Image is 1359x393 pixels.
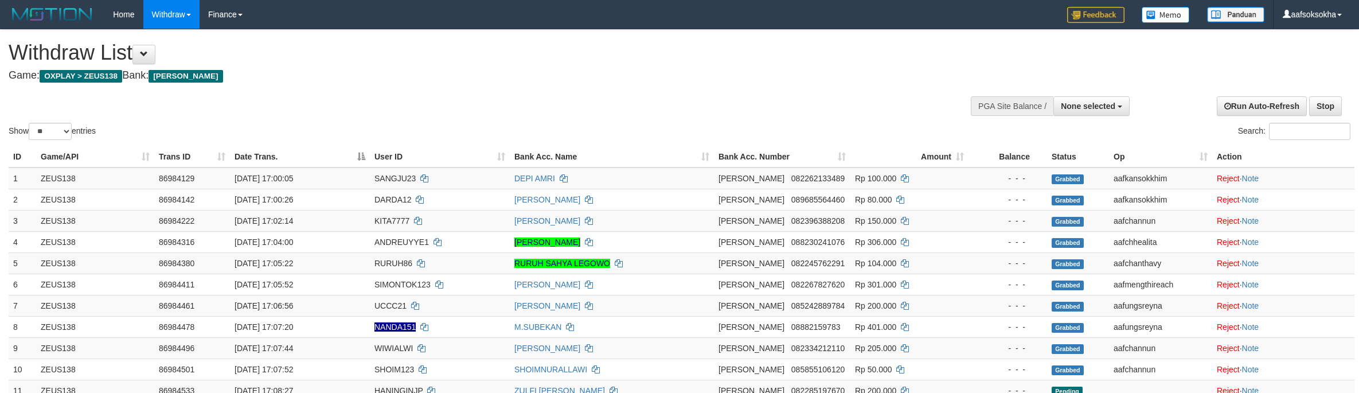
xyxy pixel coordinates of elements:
th: Bank Acc. Number: activate to sort column ascending [714,146,850,168]
span: Grabbed [1052,365,1084,375]
h4: Game: Bank: [9,70,895,81]
span: DARDA12 [374,195,412,204]
span: ANDREUYYE1 [374,238,429,247]
a: Note [1242,216,1259,225]
span: Copy 085242889784 to clipboard [791,301,845,310]
a: Note [1242,365,1259,374]
span: [PERSON_NAME] [718,280,784,289]
span: [DATE] 17:00:26 [235,195,293,204]
span: Rp 301.000 [855,280,896,289]
span: Copy 082262133489 to clipboard [791,174,845,183]
td: · [1212,168,1354,189]
td: ZEUS138 [36,210,154,231]
a: Note [1242,344,1259,353]
div: - - - [973,321,1042,333]
span: Copy 089685564460 to clipboard [791,195,845,204]
span: Copy 082396388208 to clipboard [791,216,845,225]
th: User ID: activate to sort column ascending [370,146,510,168]
span: [DATE] 17:05:22 [235,259,293,268]
span: 86984411 [159,280,194,289]
td: aafchhealita [1109,231,1212,252]
span: [PERSON_NAME] [718,216,784,225]
th: Amount: activate to sort column ascending [850,146,969,168]
a: Reject [1217,259,1240,268]
span: 86984461 [159,301,194,310]
a: Note [1242,280,1259,289]
span: [PERSON_NAME] [718,259,784,268]
a: Reject [1217,344,1240,353]
span: Grabbed [1052,323,1084,333]
td: · [1212,295,1354,316]
td: ZEUS138 [36,274,154,295]
span: 86984478 [159,322,194,332]
td: 5 [9,252,36,274]
span: SHOIM123 [374,365,414,374]
span: Grabbed [1052,196,1084,205]
span: Copy 085855106120 to clipboard [791,365,845,374]
span: Copy 08882159783 to clipboard [791,322,841,332]
td: aafkansokkhim [1109,168,1212,189]
div: - - - [973,173,1042,184]
div: - - - [973,279,1042,290]
a: Run Auto-Refresh [1217,96,1307,116]
td: ZEUS138 [36,168,154,189]
a: Reject [1217,365,1240,374]
a: Reject [1217,238,1240,247]
td: · [1212,210,1354,231]
div: PGA Site Balance / [971,96,1053,116]
span: RURUH86 [374,259,412,268]
span: None selected [1061,102,1115,111]
span: [PERSON_NAME] [718,301,784,310]
a: Reject [1217,195,1240,204]
span: WIWIALWI [374,344,413,353]
label: Search: [1238,123,1350,140]
td: aafchannun [1109,210,1212,231]
a: Note [1242,301,1259,310]
a: Note [1242,259,1259,268]
span: Rp 205.000 [855,344,896,353]
h1: Withdraw List [9,41,895,64]
span: Grabbed [1052,217,1084,227]
span: OXPLAY > ZEUS138 [40,70,122,83]
td: 8 [9,316,36,337]
td: aafungsreyna [1109,316,1212,337]
a: Reject [1217,301,1240,310]
a: Reject [1217,280,1240,289]
a: Note [1242,195,1259,204]
span: 86984129 [159,174,194,183]
a: Note [1242,174,1259,183]
span: [DATE] 17:06:56 [235,301,293,310]
span: 86984501 [159,365,194,374]
span: [DATE] 17:07:44 [235,344,293,353]
a: Stop [1309,96,1342,116]
a: [PERSON_NAME] [514,301,580,310]
div: - - - [973,258,1042,269]
span: 86984380 [159,259,194,268]
td: ZEUS138 [36,316,154,337]
th: Date Trans.: activate to sort column descending [230,146,370,168]
span: Rp 150.000 [855,216,896,225]
td: 7 [9,295,36,316]
span: Rp 306.000 [855,238,896,247]
a: DEPI AMRI [514,174,555,183]
div: - - - [973,364,1042,375]
a: Note [1242,238,1259,247]
span: 86984316 [159,238,194,247]
div: - - - [973,300,1042,312]
div: - - - [973,215,1042,227]
td: aafkansokkhim [1109,189,1212,210]
span: [DATE] 17:07:52 [235,365,293,374]
td: 1 [9,168,36,189]
div: - - - [973,343,1042,354]
span: 86984222 [159,216,194,225]
span: SIMONTOK123 [374,280,431,289]
td: · [1212,231,1354,252]
span: [DATE] 17:02:14 [235,216,293,225]
div: - - - [973,194,1042,205]
span: Copy 082334212110 to clipboard [791,344,845,353]
td: aafungsreyna [1109,295,1212,316]
th: Game/API: activate to sort column ascending [36,146,154,168]
img: Feedback.jpg [1067,7,1124,23]
img: MOTION_logo.png [9,6,96,23]
td: aafmengthireach [1109,274,1212,295]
